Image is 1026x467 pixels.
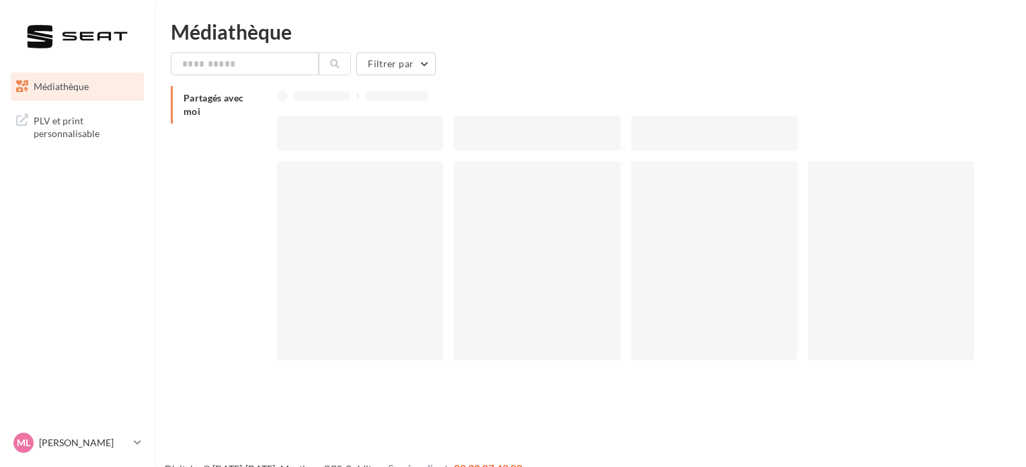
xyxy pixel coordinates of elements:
a: Médiathèque [8,73,147,101]
span: Médiathèque [34,81,89,92]
a: PLV et print personnalisable [8,106,147,146]
span: Partagés avec moi [184,92,244,117]
div: Médiathèque [171,22,1010,42]
p: [PERSON_NAME] [39,436,128,450]
span: PLV et print personnalisable [34,112,139,140]
a: Ml [PERSON_NAME] [11,430,144,456]
button: Filtrer par [356,52,436,75]
span: Ml [17,436,30,450]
